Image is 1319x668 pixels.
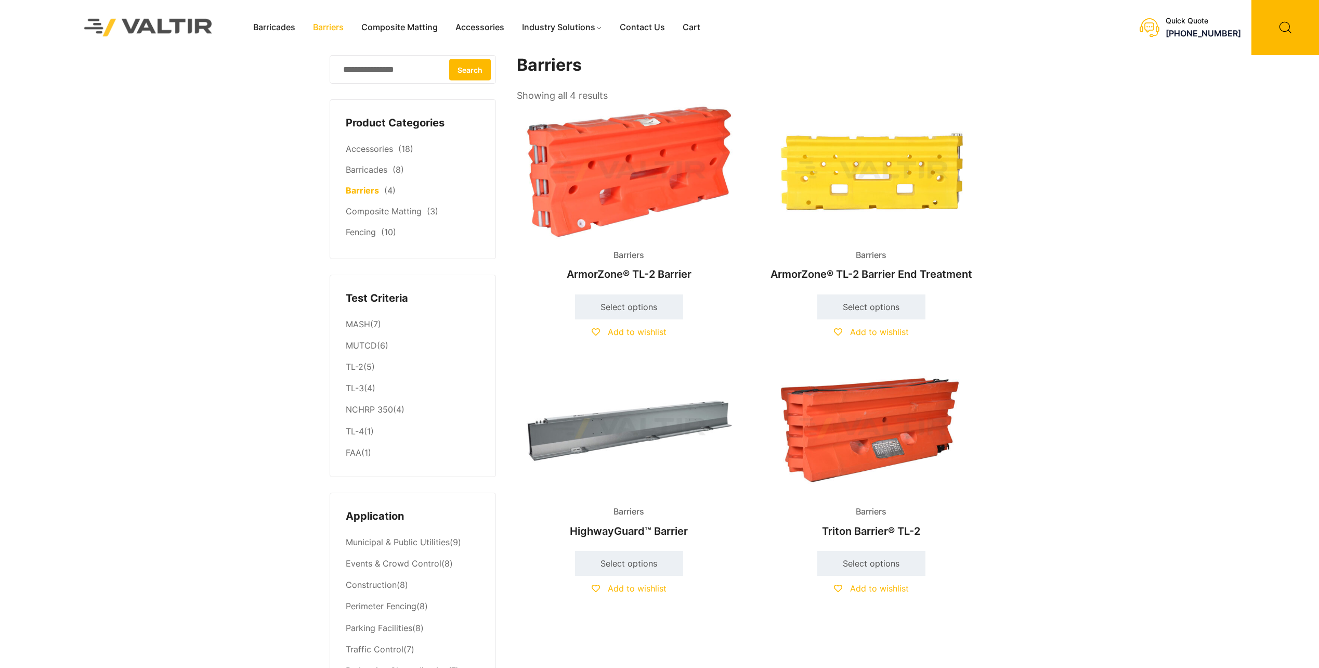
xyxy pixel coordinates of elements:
span: (10) [381,227,396,237]
h4: Test Criteria [346,291,480,306]
a: Accessories [346,144,393,154]
span: Add to wishlist [608,327,667,337]
a: Barriers [304,20,352,35]
a: BarriersArmorZone® TL-2 Barrier End Treatment [759,104,984,286]
li: (8) [346,575,480,596]
a: Barricades [244,20,304,35]
a: MASH [346,319,370,329]
a: Add to wishlist [834,327,909,337]
a: TL-3 [346,383,364,393]
li: (4) [346,400,480,421]
li: (8) [346,618,480,639]
h2: ArmorZone® TL-2 Barrier [517,263,741,286]
a: Composite Matting [346,206,422,216]
h2: Triton Barrier® TL-2 [759,520,984,543]
a: TL-2 [346,362,363,372]
h2: HighwayGuard™ Barrier [517,520,741,543]
a: Cart [674,20,709,35]
a: TL-4 [346,426,364,436]
a: BarriersTriton Barrier® TL-2 [759,361,984,543]
a: Add to wishlist [834,583,909,594]
a: BarriersHighwayGuard™ Barrier [517,361,741,543]
a: NCHRP 350 [346,404,393,415]
span: Add to wishlist [850,583,909,594]
h2: ArmorZone® TL-2 Barrier End Treatment [759,263,984,286]
a: MUTCD [346,340,377,351]
li: (7) [346,639,480,660]
img: Valtir Rentals [71,5,226,49]
h4: Product Categories [346,115,480,131]
span: Add to wishlist [850,327,909,337]
a: Barriers [346,185,379,196]
a: Parking Facilities [346,623,412,633]
a: Perimeter Fencing [346,601,416,611]
a: Barricades [346,164,387,175]
a: Industry Solutions [513,20,611,35]
div: Quick Quote [1166,17,1241,25]
a: Select options for “ArmorZone® TL-2 Barrier End Treatment” [817,294,925,319]
span: Barriers [606,504,652,520]
li: (1) [346,442,480,461]
a: Select options for “ArmorZone® TL-2 Barrier” [575,294,683,319]
span: Barriers [848,504,894,520]
button: Search [449,59,491,80]
a: Traffic Control [346,644,403,654]
a: Events & Crowd Control [346,558,441,569]
a: Select options for “HighwayGuard™ Barrier” [575,551,683,576]
li: (6) [346,336,480,357]
span: Barriers [606,248,652,263]
span: Barriers [848,248,894,263]
p: Showing all 4 results [517,87,608,105]
li: (8) [346,554,480,575]
a: Construction [346,580,397,590]
a: Municipal & Public Utilities [346,537,450,547]
a: Accessories [447,20,513,35]
a: BarriersArmorZone® TL-2 Barrier [517,104,741,286]
li: (5) [346,357,480,378]
a: Fencing [346,227,376,237]
li: (1) [346,421,480,442]
a: Add to wishlist [592,327,667,337]
li: (7) [346,314,480,335]
a: Contact Us [611,20,674,35]
span: (4) [384,185,396,196]
a: Composite Matting [352,20,447,35]
li: (4) [346,378,480,400]
a: FAA [346,447,361,458]
li: (9) [346,532,480,554]
a: Select options for “Triton Barrier® TL-2” [817,551,925,576]
span: Add to wishlist [608,583,667,594]
a: [PHONE_NUMBER] [1166,28,1241,38]
li: (8) [346,596,480,618]
span: (18) [398,144,413,154]
span: (3) [427,206,438,216]
a: Add to wishlist [592,583,667,594]
span: (8) [393,164,404,175]
h4: Application [346,509,480,524]
h1: Barriers [517,55,985,75]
